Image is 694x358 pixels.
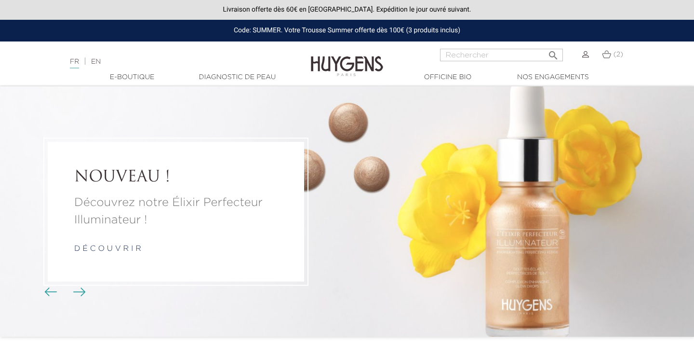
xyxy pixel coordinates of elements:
a: Officine Bio [400,72,496,83]
input: Rechercher [440,49,563,61]
a: Découvrez notre Élixir Perfecteur Illuminateur ! [74,194,278,229]
a: E-Boutique [84,72,180,83]
a: (2) [602,51,623,58]
span: (2) [614,51,623,58]
button:  [545,46,562,59]
div: Boutons du carrousel [48,285,80,299]
i:  [547,47,559,58]
img: Huygens [311,41,383,78]
a: EN [91,58,101,65]
a: Diagnostic de peau [189,72,285,83]
a: FR [70,58,79,69]
div: | [65,56,282,68]
a: d é c o u v r i r [74,245,141,253]
a: NOUVEAU ! [74,168,278,187]
a: Nos engagements [505,72,601,83]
